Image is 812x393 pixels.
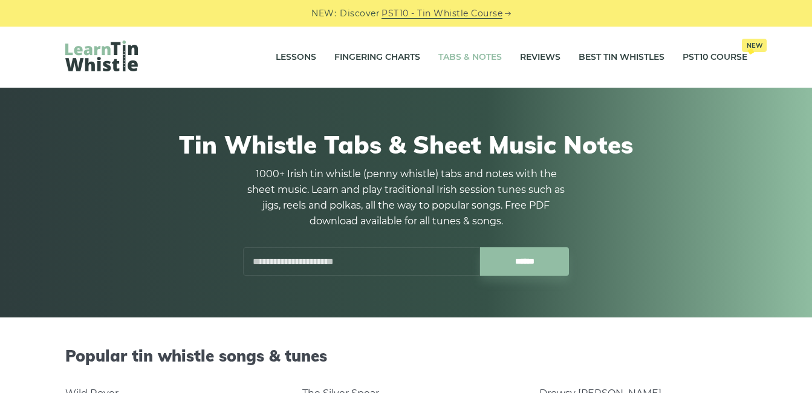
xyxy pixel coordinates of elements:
[520,42,560,73] a: Reviews
[683,42,747,73] a: PST10 CourseNew
[65,346,747,365] h2: Popular tin whistle songs & tunes
[65,41,138,71] img: LearnTinWhistle.com
[65,130,747,159] h1: Tin Whistle Tabs & Sheet Music Notes
[742,39,767,52] span: New
[579,42,664,73] a: Best Tin Whistles
[276,42,316,73] a: Lessons
[438,42,502,73] a: Tabs & Notes
[334,42,420,73] a: Fingering Charts
[243,166,570,229] p: 1000+ Irish tin whistle (penny whistle) tabs and notes with the sheet music. Learn and play tradi...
